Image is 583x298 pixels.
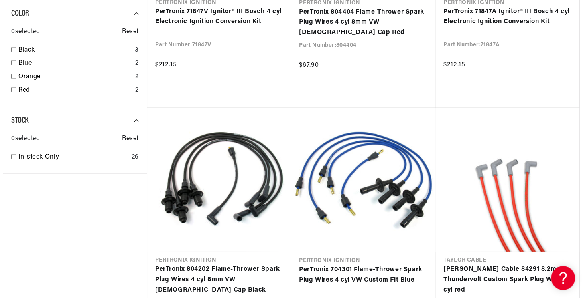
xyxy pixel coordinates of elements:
a: PerTronix 804404 Flame-Thrower Spark Plug Wires 4 cyl 8mm VW [DEMOGRAPHIC_DATA] Cap Red [299,7,427,38]
a: Black [18,45,132,56]
a: PerTronix 71847V Ignitor® III Bosch 4 cyl Electronic Ignition Conversion Kit [155,7,283,27]
span: Reset [122,27,139,37]
div: 2 [135,58,139,69]
a: [PERSON_NAME] Cable 84291 8.2mm Thundervolt Custom Spark Plug Wires 4 cyl red [443,264,571,295]
a: PerTronix 704301 Flame-Thrower Spark Plug Wires 4 cyl VW Custom Fit Blue [299,264,427,285]
a: PerTronix 804202 Flame-Thrower Spark Plug Wires 4 cyl 8mm VW [DEMOGRAPHIC_DATA] Cap Black [155,264,283,295]
a: In-stock Only [18,152,128,163]
div: 2 [135,72,139,82]
span: Reset [122,134,139,144]
div: 2 [135,85,139,96]
span: 0 selected [11,134,40,144]
span: 0 selected [11,27,40,37]
div: 3 [135,45,139,56]
a: Orange [18,72,132,82]
span: Stock [11,117,28,125]
a: Red [18,85,132,96]
span: Color [11,10,29,18]
a: PerTronix 71847A Ignitor® III Bosch 4 cyl Electronic Ignition Conversion Kit [443,7,571,27]
div: 26 [132,152,139,163]
a: Blue [18,58,132,69]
